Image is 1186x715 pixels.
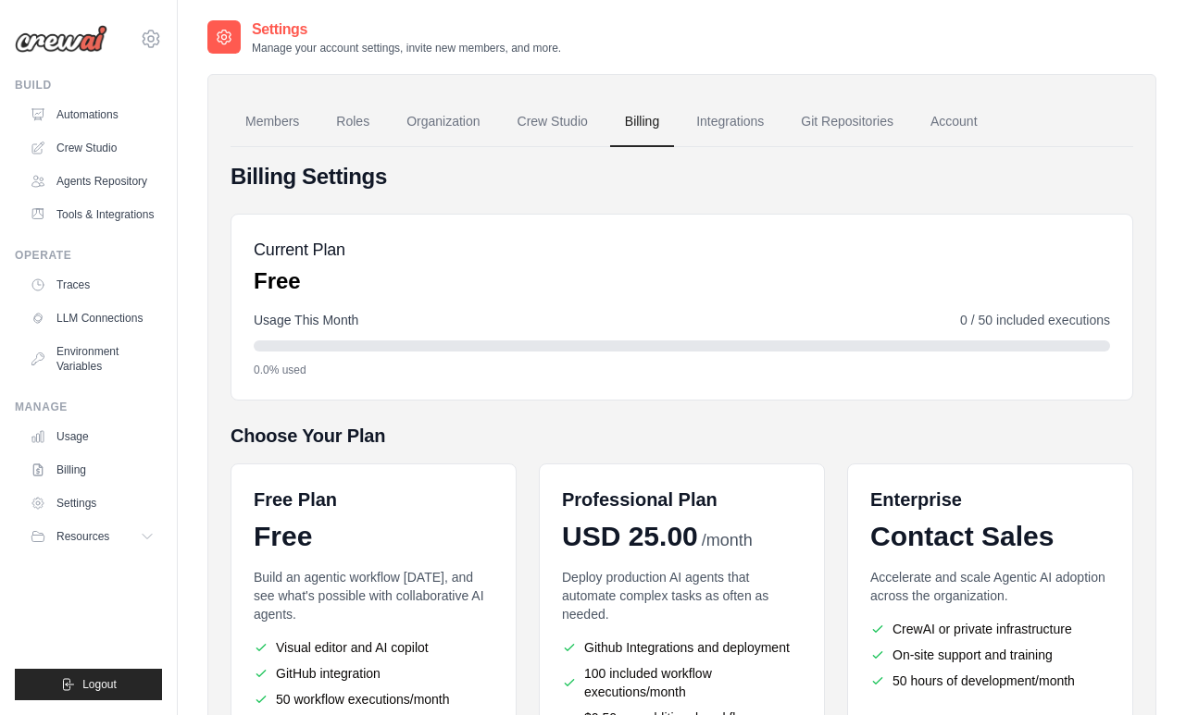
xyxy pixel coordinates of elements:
[15,400,162,414] div: Manage
[22,133,162,163] a: Crew Studio
[321,97,384,147] a: Roles
[681,97,779,147] a: Integrations
[254,363,306,377] span: 0.0% used
[870,487,1110,512] h6: Enterprise
[15,248,162,263] div: Operate
[15,669,162,700] button: Logout
[702,528,753,553] span: /month
[562,664,802,701] li: 100 included workflow executions/month
[22,488,162,518] a: Settings
[252,18,561,41] h2: Settings
[254,487,337,512] h6: Free Plan
[870,520,1110,553] div: Contact Sales
[562,487,718,512] h6: Professional Plan
[22,166,162,196] a: Agents Repository
[960,311,1110,329] span: 0 / 50 included executions
[610,97,674,147] a: Billing
[231,97,314,147] a: Members
[254,664,493,683] li: GitHub integration
[562,520,698,553] span: USD 25.00
[392,97,494,147] a: Organization
[15,25,107,53] img: Logo
[254,237,345,263] h5: Current Plan
[916,97,992,147] a: Account
[870,620,1110,638] li: CrewAI or private infrastructure
[22,337,162,381] a: Environment Variables
[22,455,162,485] a: Billing
[231,423,1133,449] h5: Choose Your Plan
[254,266,345,296] p: Free
[562,638,802,657] li: Github Integrations and deployment
[503,97,603,147] a: Crew Studio
[82,677,117,692] span: Logout
[786,97,908,147] a: Git Repositories
[22,200,162,229] a: Tools & Integrations
[231,162,1133,191] h4: Billing Settings
[254,690,493,709] li: 50 workflow executions/month
[22,270,162,300] a: Traces
[254,638,493,657] li: Visual editor and AI copilot
[870,672,1110,690] li: 50 hours of development/month
[254,311,358,329] span: Usage This Month
[252,41,561,55] p: Manage your account settings, invite new members, and more.
[22,100,162,129] a: Automations
[15,78,162,92] div: Build
[254,568,493,623] p: Build an agentic workflow [DATE], and see what's possible with collaborative AI agents.
[254,520,493,553] div: Free
[22,303,162,333] a: LLM Connections
[22,522,162,551] button: Resources
[56,529,109,544] span: Resources
[562,568,802,623] p: Deploy production AI agents that automate complex tasks as often as needed.
[870,646,1110,664] li: On-site support and training
[870,568,1110,605] p: Accelerate and scale Agentic AI adoption across the organization.
[22,422,162,451] a: Usage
